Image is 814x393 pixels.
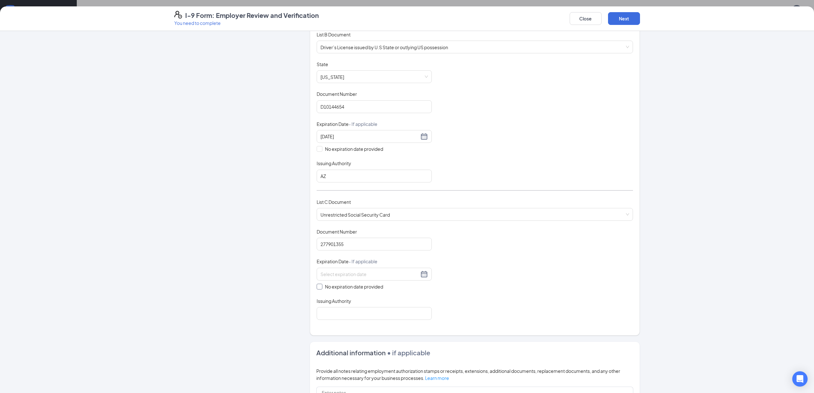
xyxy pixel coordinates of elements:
[608,12,640,25] button: Next
[349,258,377,264] span: - If applicable
[322,283,386,290] span: No expiration date provided
[570,12,602,25] button: Close
[320,71,428,83] span: Arizona
[317,121,377,127] span: Expiration Date
[320,271,419,278] input: Select expiration date
[425,375,449,381] a: Learn more
[174,20,319,26] p: You need to complete
[317,91,357,97] span: Document Number
[322,145,386,152] span: No expiration date provided
[317,160,351,166] span: Issuing Authority
[317,32,351,37] span: List B Document
[386,349,430,357] span: • if applicable
[317,199,351,205] span: List C Document
[320,208,629,220] span: Unrestricted Social Security Card
[349,121,377,127] span: - If applicable
[792,371,808,387] div: Open Intercom Messenger
[317,258,377,265] span: Expiration Date
[316,368,620,381] span: Provide all notes relating employment authorization stamps or receipts, extensions, additional do...
[317,228,357,235] span: Document Number
[185,11,319,20] h4: I-9 Form: Employer Review and Verification
[316,349,386,357] span: Additional information
[317,298,351,304] span: Issuing Authority
[174,11,182,19] svg: FormI9EVerifyIcon
[317,61,328,67] span: State
[320,133,419,140] input: 02/21/2054
[320,41,629,53] span: Driver’s License issued by U.S State or outlying US possession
